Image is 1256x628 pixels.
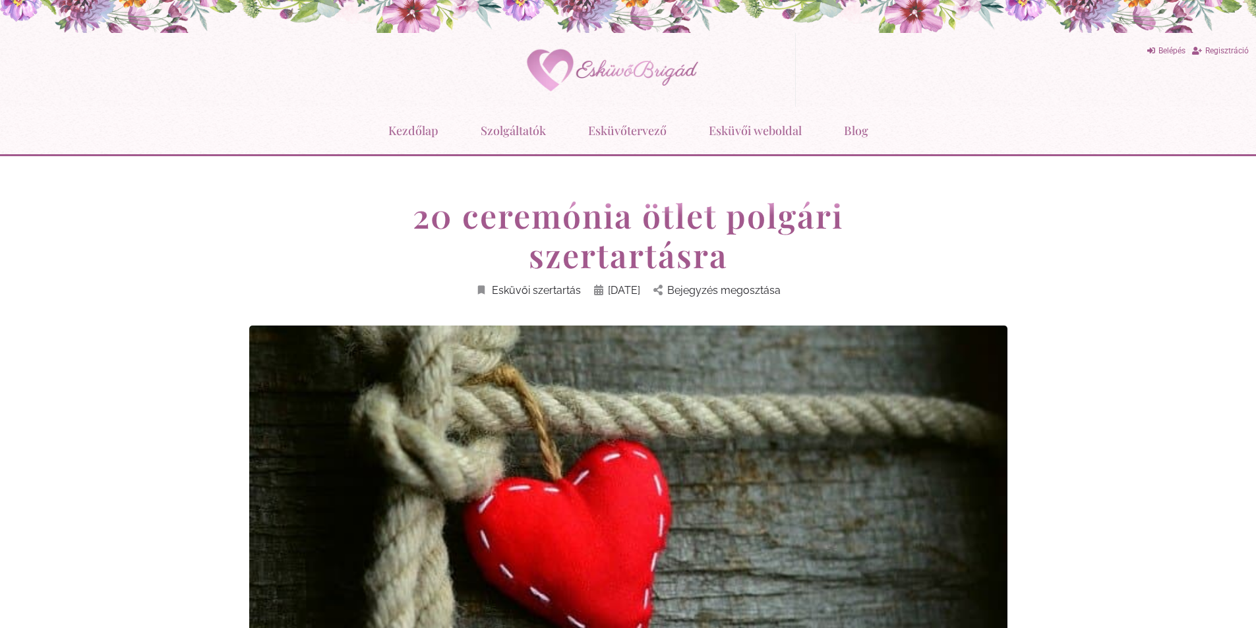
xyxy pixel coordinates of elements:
h1: 20 ceremónia ötlet polgári szertartásra [378,196,879,275]
a: Blog [844,113,868,148]
a: Kezdőlap [388,113,438,148]
span: Regisztráció [1205,46,1249,55]
a: Belépés [1147,42,1185,60]
a: Szolgáltatók [481,113,546,148]
a: Regisztráció [1192,42,1249,60]
a: Bejegyzés megosztása [653,281,781,299]
a: Esküvőtervező [588,113,667,148]
span: Belépés [1158,46,1185,55]
nav: Menu [7,113,1249,148]
a: Esküvői szertartás [475,281,581,299]
span: [DATE] [608,281,640,299]
a: Esküvői weboldal [709,113,802,148]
